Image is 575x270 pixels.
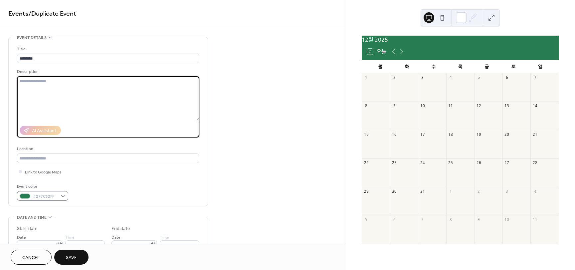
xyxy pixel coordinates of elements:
div: 20 [504,132,509,137]
button: 2오늘 [365,47,389,56]
div: Description [17,68,198,75]
div: Event color [17,183,67,190]
div: Start date [17,225,38,232]
div: 8 [448,217,453,222]
div: 12월 2025 [362,36,559,44]
div: Title [17,46,198,53]
div: 2 [392,75,397,80]
div: 17 [420,132,425,137]
div: 22 [364,160,369,165]
div: End date [111,225,130,232]
div: 19 [476,132,481,137]
div: 목 [447,60,474,73]
span: Link to Google Maps [25,169,62,176]
div: 5 [364,217,369,222]
div: 일 [527,60,553,73]
div: 4 [448,75,453,80]
div: 28 [532,160,537,165]
div: 2 [476,189,481,194]
button: Cancel [11,250,52,265]
div: 12 [476,104,481,109]
div: 6 [504,75,509,80]
span: #277C52FF [33,193,58,200]
div: 21 [532,132,537,137]
div: 8 [364,104,369,109]
div: 월 [367,60,394,73]
div: 4 [532,189,537,194]
div: 11 [448,104,453,109]
div: 29 [364,189,369,194]
div: 13 [504,104,509,109]
div: 금 [474,60,500,73]
div: 25 [448,160,453,165]
div: 27 [504,160,509,165]
div: 11 [532,217,537,222]
span: Date [17,234,26,241]
div: 14 [532,104,537,109]
div: 3 [504,189,509,194]
span: Date and time [17,214,47,221]
div: 9 [476,217,481,222]
div: 수 [420,60,447,73]
div: 30 [392,189,397,194]
div: 26 [476,160,481,165]
span: Event details [17,34,47,41]
span: Time [160,234,169,241]
div: 23 [392,160,397,165]
div: 7 [532,75,537,80]
span: Date [111,234,120,241]
div: 24 [420,160,425,165]
span: Save [66,254,77,261]
button: Save [54,250,89,265]
div: 토 [500,60,527,73]
div: 화 [394,60,420,73]
div: 18 [448,132,453,137]
span: Time [65,234,75,241]
div: 9 [392,104,397,109]
div: 31 [420,189,425,194]
a: Events [8,7,29,20]
div: 10 [420,104,425,109]
div: 5 [476,75,481,80]
div: 16 [392,132,397,137]
span: / Duplicate Event [29,7,76,20]
div: Location [17,145,198,152]
div: 15 [364,132,369,137]
div: 1 [448,189,453,194]
span: Cancel [22,254,40,261]
div: 7 [420,217,425,222]
div: 1 [364,75,369,80]
div: 10 [504,217,509,222]
div: 6 [392,217,397,222]
div: 3 [420,75,425,80]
